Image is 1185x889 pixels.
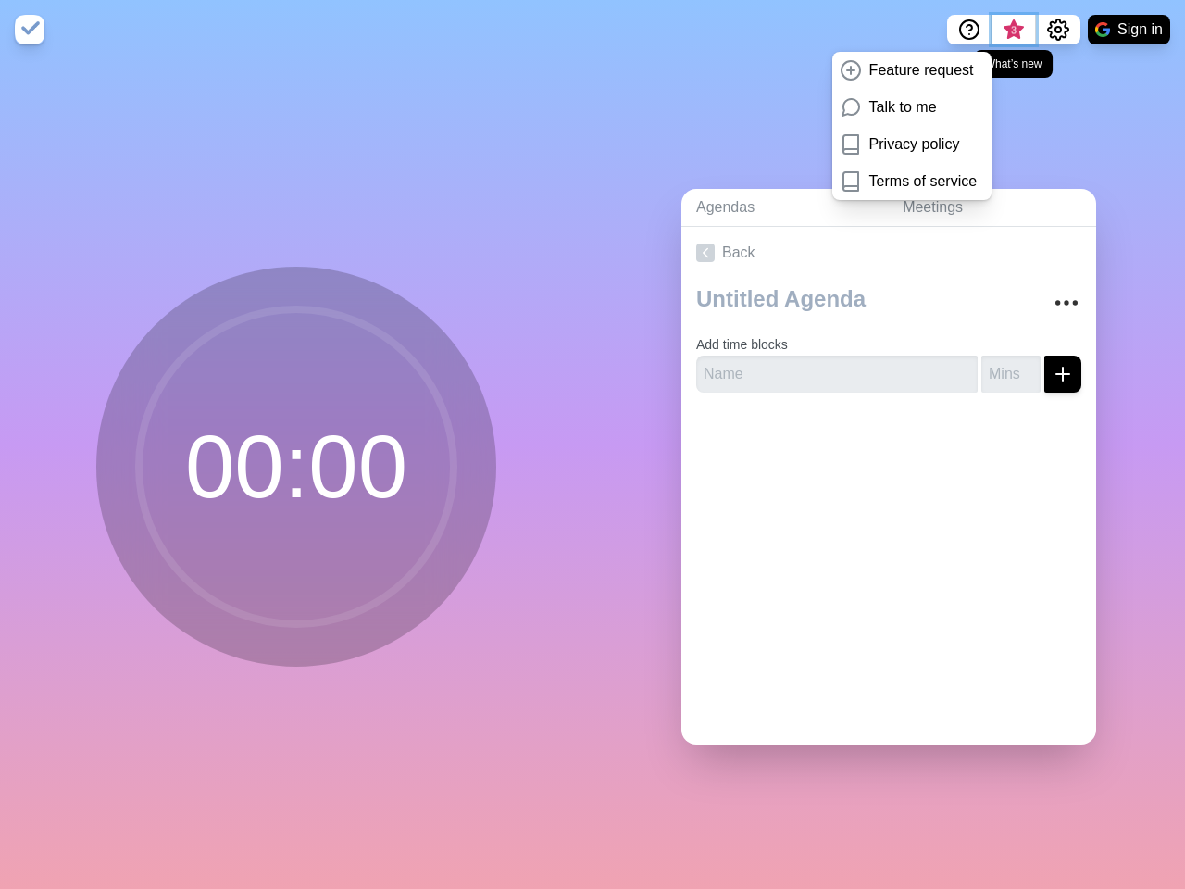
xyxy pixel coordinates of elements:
[832,126,992,163] a: Privacy policy
[832,163,992,200] a: Terms of service
[869,170,977,193] p: Terms of service
[1036,15,1080,44] button: Settings
[869,59,974,81] p: Feature request
[1088,15,1170,44] button: Sign in
[681,189,888,227] a: Agendas
[869,96,937,119] p: Talk to me
[832,52,992,89] a: Feature request
[696,356,978,393] input: Name
[869,133,960,156] p: Privacy policy
[696,337,788,352] label: Add time blocks
[15,15,44,44] img: timeblocks logo
[992,15,1036,44] button: What’s new
[1006,23,1021,38] span: 3
[888,189,1096,227] a: Meetings
[947,15,992,44] button: Help
[981,356,1041,393] input: Mins
[1048,284,1085,321] button: More
[681,227,1096,279] a: Back
[1095,22,1110,37] img: google logo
